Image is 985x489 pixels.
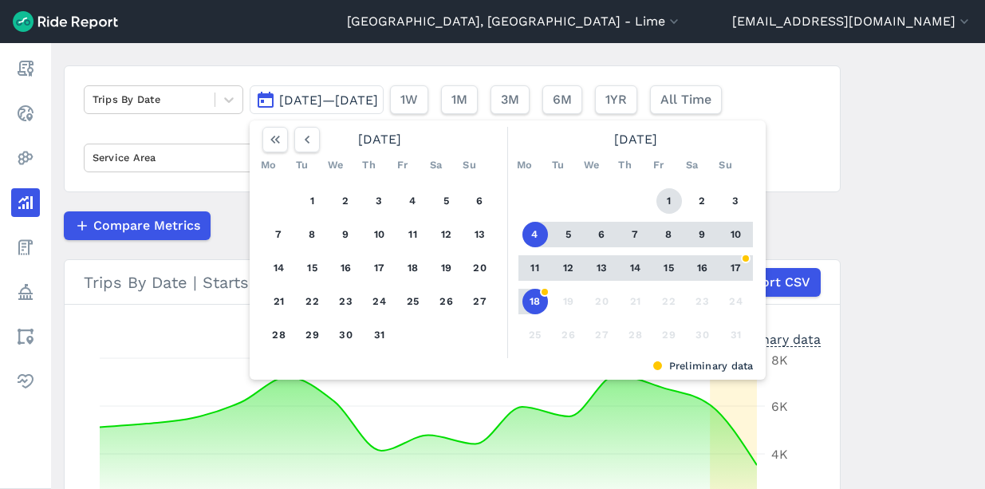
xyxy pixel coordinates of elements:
[451,90,467,109] span: 1M
[390,85,428,114] button: 1W
[656,289,682,314] button: 22
[367,255,392,281] button: 17
[256,127,503,152] div: [DATE]
[400,188,426,214] button: 4
[623,255,648,281] button: 14
[256,152,282,178] div: Mo
[11,278,40,306] a: Policy
[11,99,40,128] a: Realtime
[424,152,449,178] div: Sa
[690,289,715,314] button: 23
[646,152,672,178] div: Fr
[262,358,754,373] div: Preliminary data
[367,289,392,314] button: 24
[467,222,493,247] button: 13
[553,90,572,109] span: 6M
[556,255,581,281] button: 12
[546,152,571,178] div: Tu
[491,85,530,114] button: 3M
[84,268,821,297] div: Trips By Date | Starts | Lime
[333,255,359,281] button: 16
[367,188,392,214] button: 3
[266,322,292,348] button: 28
[11,367,40,396] a: Health
[650,85,722,114] button: All Time
[300,255,325,281] button: 15
[723,289,749,314] button: 24
[623,289,648,314] button: 21
[266,222,292,247] button: 7
[290,152,315,178] div: Tu
[556,289,581,314] button: 19
[623,322,648,348] button: 28
[11,54,40,83] a: Report
[713,152,739,178] div: Su
[333,322,359,348] button: 30
[512,127,759,152] div: [DATE]
[467,289,493,314] button: 27
[501,90,519,109] span: 3M
[589,222,615,247] button: 6
[522,255,548,281] button: 11
[266,289,292,314] button: 21
[719,330,821,347] div: Preliminary data
[266,255,292,281] button: 14
[279,93,378,108] span: [DATE]—[DATE]
[11,233,40,262] a: Fees
[347,12,682,31] button: [GEOGRAPHIC_DATA], [GEOGRAPHIC_DATA] - Lime
[771,353,788,368] tspan: 8K
[680,152,705,178] div: Sa
[300,322,325,348] button: 29
[512,152,538,178] div: Mo
[400,222,426,247] button: 11
[690,222,715,247] button: 9
[434,289,459,314] button: 26
[367,322,392,348] button: 31
[467,255,493,281] button: 20
[556,322,581,348] button: 26
[522,322,548,348] button: 25
[589,255,615,281] button: 13
[690,255,715,281] button: 16
[522,289,548,314] button: 18
[605,90,627,109] span: 1YR
[613,152,638,178] div: Th
[64,211,211,240] button: Compare Metrics
[441,85,478,114] button: 1M
[660,90,711,109] span: All Time
[400,289,426,314] button: 25
[357,152,382,178] div: Th
[434,188,459,214] button: 5
[300,289,325,314] button: 22
[333,289,359,314] button: 23
[771,399,788,414] tspan: 6K
[690,188,715,214] button: 2
[11,322,40,351] a: Areas
[623,222,648,247] button: 7
[732,12,972,31] button: [EMAIL_ADDRESS][DOMAIN_NAME]
[434,222,459,247] button: 12
[589,289,615,314] button: 20
[323,152,349,178] div: We
[300,188,325,214] button: 1
[656,188,682,214] button: 1
[656,222,682,247] button: 8
[656,255,682,281] button: 15
[11,144,40,172] a: Heatmaps
[595,85,637,114] button: 1YR
[333,222,359,247] button: 9
[542,85,582,114] button: 6M
[434,255,459,281] button: 19
[690,322,715,348] button: 30
[367,222,392,247] button: 10
[579,152,605,178] div: We
[390,152,416,178] div: Fr
[457,152,483,178] div: Su
[522,222,548,247] button: 4
[11,188,40,217] a: Analyze
[723,322,749,348] button: 31
[400,255,426,281] button: 18
[300,222,325,247] button: 8
[467,188,493,214] button: 6
[656,322,682,348] button: 29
